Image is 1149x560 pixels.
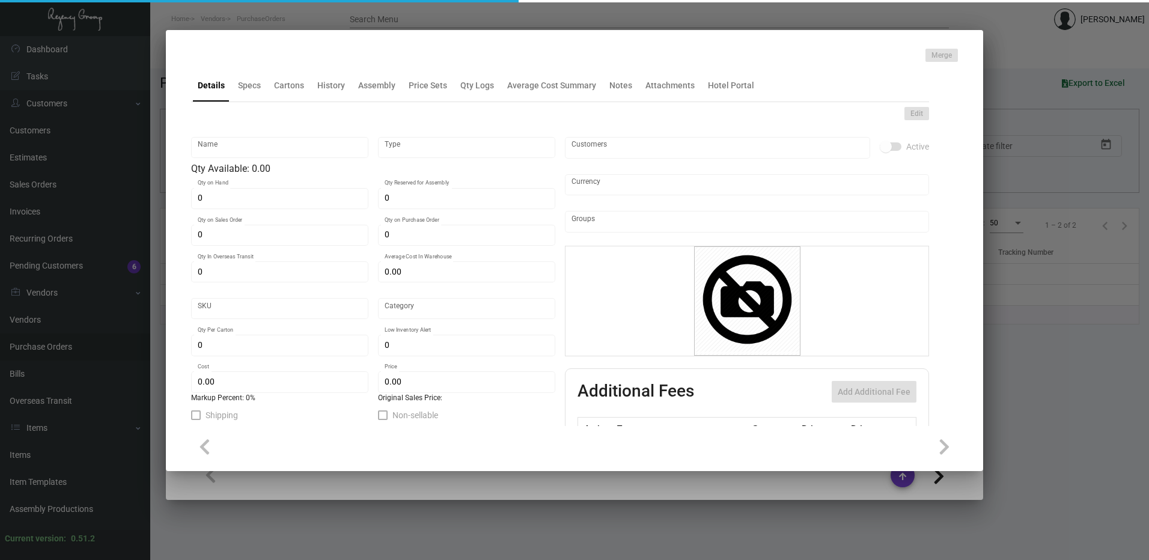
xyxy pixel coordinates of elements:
th: Active [578,418,615,439]
button: Merge [925,49,958,62]
span: Merge [931,50,952,61]
button: Add Additional Fee [832,381,916,403]
th: Price [799,418,848,439]
div: Attachments [645,79,695,92]
input: Add new.. [571,143,864,153]
div: Cartons [274,79,304,92]
div: Specs [238,79,261,92]
div: Qty Logs [460,79,494,92]
div: Details [198,79,225,92]
span: Edit [910,109,923,119]
h2: Additional Fees [578,381,694,403]
div: History [317,79,345,92]
th: Cost [749,418,798,439]
div: Current version: [5,532,66,545]
div: Qty Available: 0.00 [191,162,555,176]
div: Average Cost Summary [507,79,596,92]
div: Hotel Portal [708,79,754,92]
th: Type [614,418,749,439]
span: Add Additional Fee [838,387,910,397]
button: Edit [904,107,929,120]
span: Non-sellable [392,408,438,422]
div: Notes [609,79,632,92]
th: Price type [848,418,902,439]
div: 0.51.2 [71,532,95,545]
span: Shipping [206,408,238,422]
span: Active [906,139,929,154]
div: Assembly [358,79,395,92]
input: Add new.. [571,217,923,227]
div: Price Sets [409,79,447,92]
